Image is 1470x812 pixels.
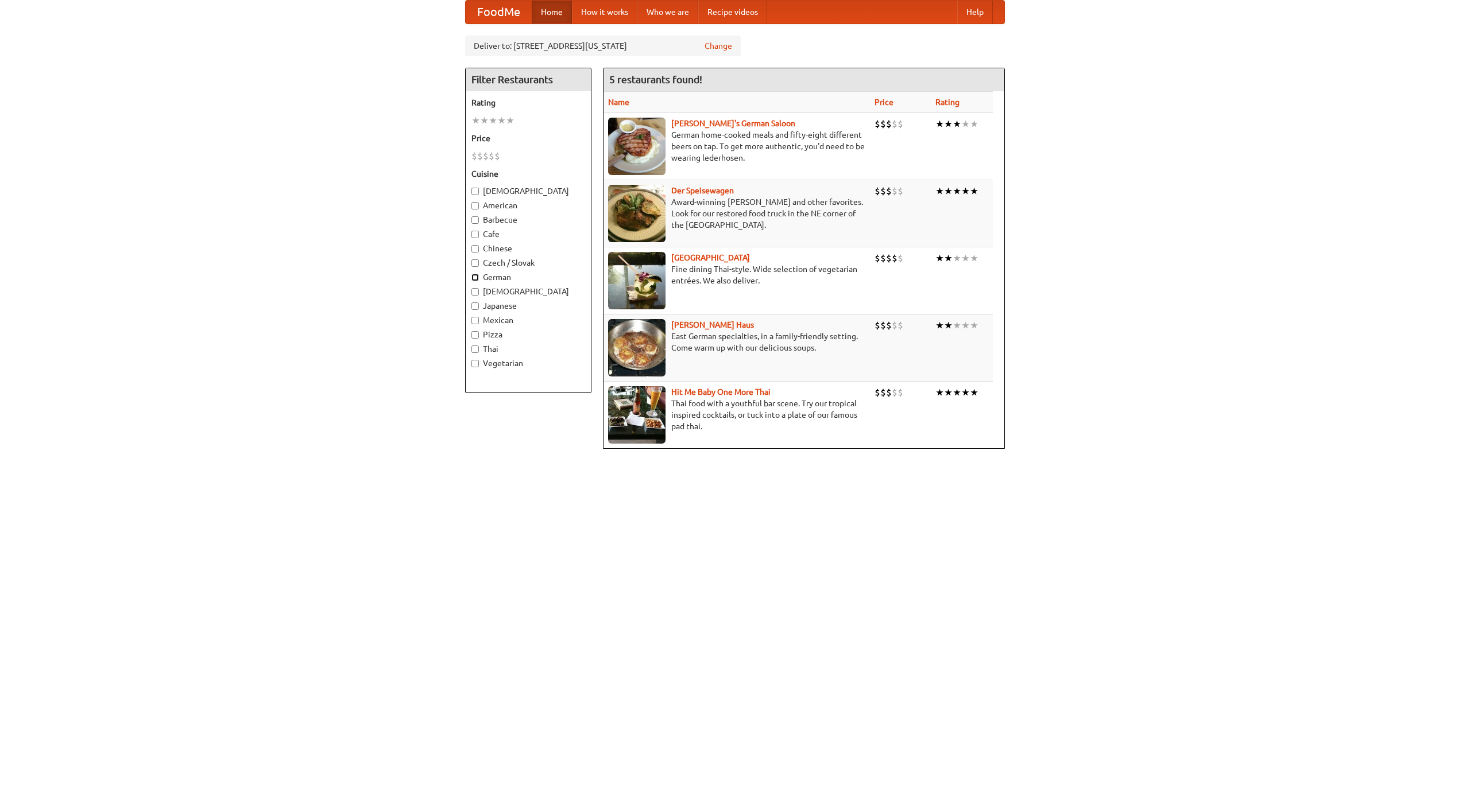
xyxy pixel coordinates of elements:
li: ★ [935,118,944,130]
ng-pluralize: 5 restaurants found! [609,74,702,85]
li: ★ [489,114,497,127]
li: ★ [961,252,970,265]
input: [DEMOGRAPHIC_DATA] [471,188,479,195]
img: satay.jpg [608,252,666,309]
li: ★ [944,386,953,399]
li: ★ [497,114,506,127]
li: $ [886,319,892,332]
a: [PERSON_NAME] Haus [671,320,754,329]
p: German home-cooked meals and fifty-eight different beers on tap. To get more authentic, you'd nee... [608,129,865,164]
input: Pizza [471,331,479,339]
li: $ [875,386,880,399]
li: $ [875,252,880,265]
label: Barbecue [471,214,585,226]
a: [PERSON_NAME]'s German Saloon [671,119,795,128]
a: Help [957,1,993,24]
li: ★ [953,386,961,399]
li: ★ [961,386,970,399]
label: Pizza [471,329,585,340]
li: $ [892,185,898,197]
li: ★ [480,114,489,127]
a: Hit Me Baby One More Thai [671,387,771,397]
h4: Filter Restaurants [466,68,591,91]
li: ★ [953,185,961,197]
img: babythai.jpg [608,386,666,444]
a: Home [532,1,572,24]
li: $ [892,319,898,332]
a: How it works [572,1,637,24]
img: speisewagen.jpg [608,185,666,242]
li: ★ [970,386,978,399]
li: $ [886,252,892,265]
li: $ [886,118,892,130]
div: Deliver to: [STREET_ADDRESS][US_STATE] [465,36,741,56]
li: ★ [935,386,944,399]
a: Rating [935,98,960,107]
input: Cafe [471,231,479,238]
input: Mexican [471,317,479,324]
li: ★ [970,118,978,130]
a: Who we are [637,1,698,24]
img: esthers.jpg [608,118,666,175]
li: ★ [935,185,944,197]
li: ★ [935,252,944,265]
input: Czech / Slovak [471,259,479,267]
li: $ [892,118,898,130]
li: $ [875,118,880,130]
label: [DEMOGRAPHIC_DATA] [471,286,585,297]
li: $ [880,185,886,197]
label: Chinese [471,243,585,254]
li: $ [886,185,892,197]
a: Der Speisewagen [671,186,734,195]
li: ★ [935,319,944,332]
li: $ [875,319,880,332]
li: ★ [970,252,978,265]
li: ★ [961,185,970,197]
li: $ [898,118,903,130]
li: ★ [953,118,961,130]
img: kohlhaus.jpg [608,319,666,376]
li: $ [898,252,903,265]
li: $ [898,319,903,332]
a: Name [608,98,629,107]
a: Recipe videos [698,1,767,24]
label: Mexican [471,314,585,326]
a: Price [875,98,893,107]
p: Fine dining Thai-style. Wide selection of vegetarian entrées. We also deliver. [608,263,865,286]
label: [DEMOGRAPHIC_DATA] [471,185,585,197]
li: $ [483,150,489,162]
input: [DEMOGRAPHIC_DATA] [471,288,479,296]
li: ★ [944,319,953,332]
li: $ [880,319,886,332]
label: Vegetarian [471,358,585,369]
input: Barbecue [471,216,479,224]
label: Thai [471,343,585,355]
li: ★ [961,319,970,332]
li: $ [898,386,903,399]
input: Vegetarian [471,360,479,367]
h5: Rating [471,97,585,108]
a: [GEOGRAPHIC_DATA] [671,253,750,262]
input: Chinese [471,245,479,252]
li: $ [892,386,898,399]
li: ★ [953,252,961,265]
input: Japanese [471,302,479,310]
li: ★ [944,185,953,197]
a: Change [705,40,732,52]
li: $ [880,386,886,399]
label: Cafe [471,228,585,240]
input: German [471,274,479,281]
li: $ [892,252,898,265]
p: East German specialties, in a family-friendly setting. Come warm up with our delicious soups. [608,331,865,353]
input: Thai [471,345,479,353]
label: American [471,200,585,211]
li: $ [880,118,886,130]
li: $ [494,150,500,162]
li: ★ [970,185,978,197]
li: $ [471,150,477,162]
